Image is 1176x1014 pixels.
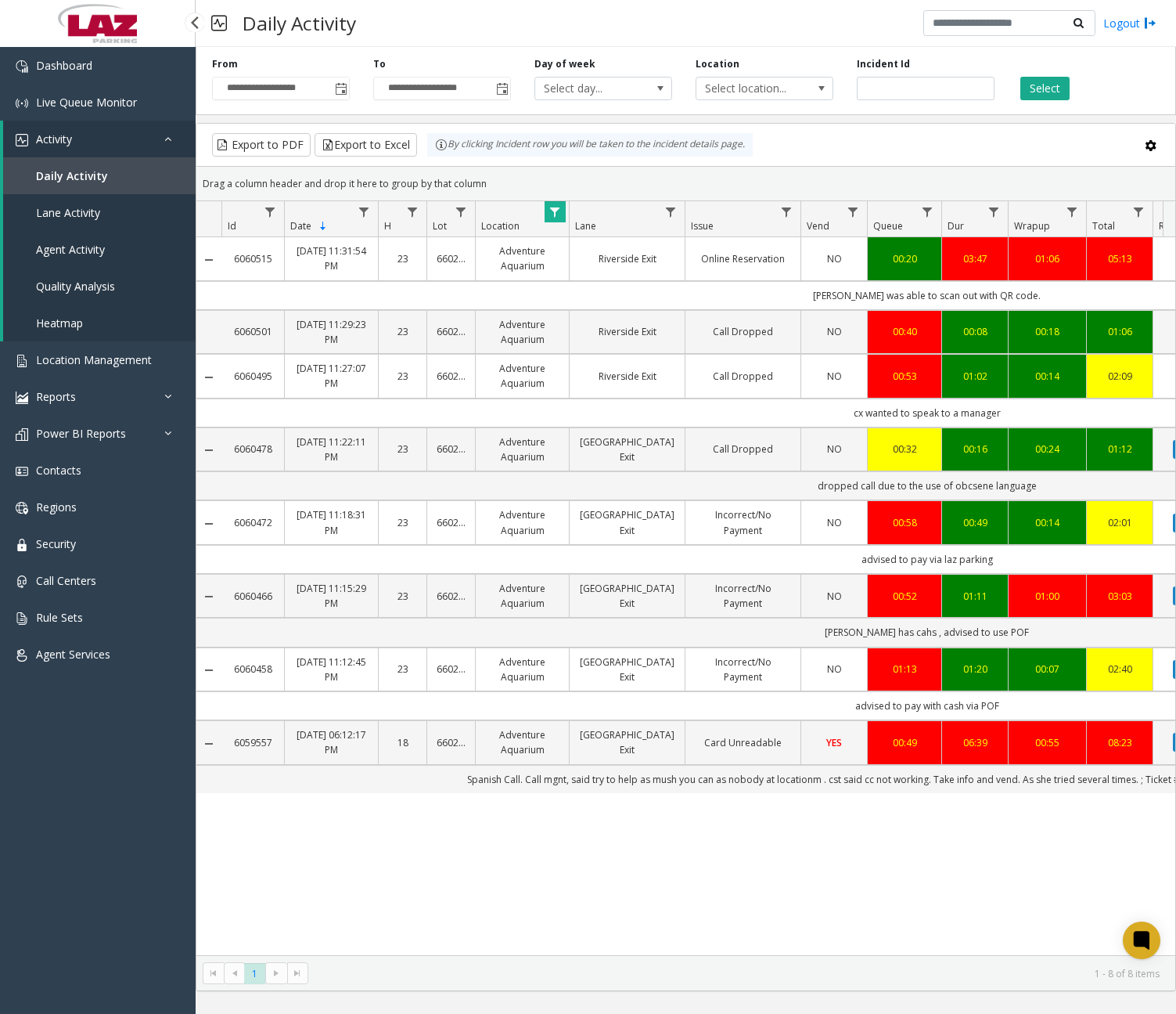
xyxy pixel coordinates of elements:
[388,251,417,266] a: 23
[811,369,858,384] a: NO
[36,242,105,257] span: Agent Activity
[231,324,275,339] a: 6060501
[3,157,196,194] a: Daily Activity
[1103,15,1156,31] a: Logout
[16,539,28,551] img: 'icon'
[877,369,932,384] a: 00:53
[534,57,595,71] label: Day of week
[1096,324,1143,339] a: 01:06
[1018,735,1077,750] a: 00:55
[317,220,329,233] span: Sortable
[388,515,417,530] a: 23
[951,324,998,339] a: 00:08
[579,727,675,757] a: [GEOGRAPHIC_DATA] Exit
[1144,15,1156,31] img: logout
[1018,251,1077,266] a: 01:06
[857,57,910,71] label: Incident Id
[36,389,76,404] span: Reports
[290,219,311,233] span: Date
[951,369,998,384] a: 01:02
[435,139,448,151] img: infoIcon.svg
[1018,662,1077,677] a: 00:07
[877,515,932,530] a: 00:58
[437,324,466,339] a: 660215
[294,244,369,273] a: [DATE] 11:31:54 PM
[231,515,275,530] a: 6060472
[811,662,858,677] a: NO
[36,352,152,367] span: Location Management
[36,500,77,514] span: Regions
[196,444,221,456] a: Collapse Details
[811,251,858,266] a: NO
[388,324,417,339] a: 23
[776,201,797,222] a: Issue Filter Menu
[388,735,417,750] a: 18
[388,662,417,677] a: 23
[16,576,28,588] img: 'icon'
[36,426,126,441] span: Power BI Reports
[294,317,369,347] a: [DATE] 11:29:23 PM
[196,664,221,677] a: Collapse Details
[231,589,275,604] a: 6060466
[36,95,137,110] span: Live Queue Monitor
[16,392,28,404] img: 'icon'
[877,589,932,604] div: 00:52
[196,201,1175,955] div: Data table
[231,735,275,750] a: 6059557
[485,727,559,757] a: Adventure Aquarium
[807,219,829,233] span: Vend
[231,662,275,677] a: 6060458
[388,589,417,604] a: 23
[1018,369,1077,384] a: 00:14
[402,201,423,222] a: H Filter Menu
[545,201,566,222] a: Location Filter Menu
[811,324,858,339] a: NO
[695,442,791,456] a: Call Dropped
[260,201,281,222] a: Id Filter Menu
[1096,589,1143,604] a: 03:03
[951,442,998,456] a: 00:16
[948,219,964,233] span: Dur
[827,252,842,265] span: NO
[696,78,805,99] span: Select location...
[231,442,275,456] a: 6060478
[827,442,842,456] span: NO
[877,324,932,339] a: 00:40
[485,581,559,611] a: Adventure Aquarium
[1096,251,1143,266] div: 05:13
[244,963,265,984] span: Page 1
[16,428,28,441] img: 'icon'
[951,251,998,266] div: 03:47
[1018,515,1077,530] a: 00:14
[3,231,196,268] a: Agent Activity
[36,316,83,330] span: Heatmap
[36,58,92,73] span: Dashboard
[1096,515,1143,530] div: 02:01
[485,361,559,391] a: Adventure Aquarium
[951,515,998,530] a: 00:49
[877,251,932,266] a: 00:20
[826,736,842,749] span: YES
[384,219,391,233] span: H
[318,967,1160,980] kendo-pager-info: 1 - 8 of 8 items
[36,573,96,588] span: Call Centers
[36,279,115,294] span: Quality Analysis
[1096,442,1143,456] div: 01:12
[1020,77,1070,100] button: Select
[579,435,675,464] a: [GEOGRAPHIC_DATA] Exit
[811,589,858,604] a: NO
[827,370,842,383] span: NO
[485,244,559,273] a: Adventure Aquarium
[1092,219,1115,233] span: Total
[231,251,275,266] a: 6060515
[485,435,559,464] a: Adventure Aquarium
[1018,589,1077,604] div: 01:00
